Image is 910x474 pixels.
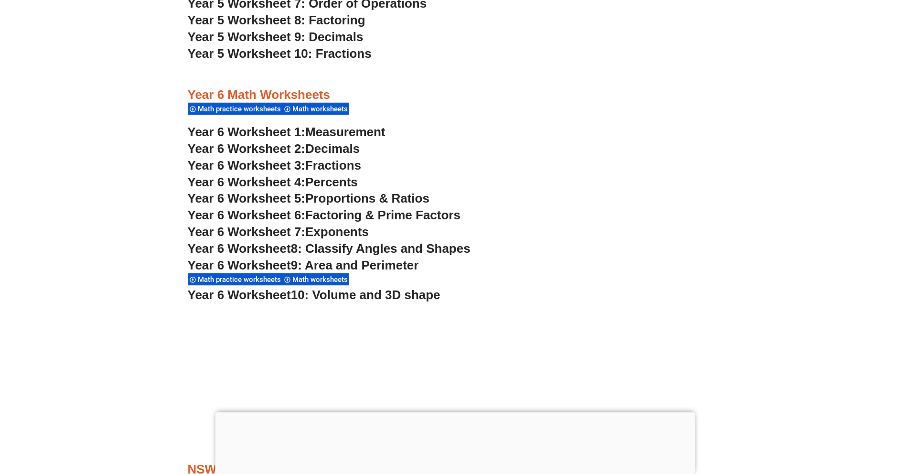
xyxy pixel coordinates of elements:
[291,288,440,302] span: 10: Volume and 3D shape
[305,175,358,189] span: Percents
[305,208,460,222] span: Factoring & Prime Factors
[305,158,361,172] span: Fractions
[188,241,471,256] a: Year 6 Worksheet8: Classify Angles and Shapes
[188,87,723,103] h3: Year 6 Math Worksheets
[305,191,429,205] span: Proportions & Ratios
[188,288,291,302] span: Year 6 Worksheet
[188,158,361,172] a: Year 6 Worksheet 3:Fractions
[188,273,282,286] div: Math practice worksheets
[188,141,306,156] span: Year 6 Worksheet 2:
[188,191,306,205] span: Year 6 Worksheet 5:
[198,105,284,113] span: Math practice worksheets
[188,208,306,222] span: Year 6 Worksheet 6:
[305,141,360,156] span: Decimals
[188,258,291,272] span: Year 6 Worksheet
[292,275,351,284] span: Math worksheets
[188,241,291,256] span: Year 6 Worksheet
[188,288,440,302] a: Year 6 Worksheet10: Volume and 3D shape
[188,225,306,239] span: Year 6 Worksheet 7:
[188,125,385,139] a: Year 6 Worksheet 1:Measurement
[169,313,742,447] iframe: Advertisement
[188,175,306,189] span: Year 6 Worksheet 4:
[305,225,369,239] span: Exponents
[188,102,282,115] div: Math practice worksheets
[188,125,306,139] span: Year 6 Worksheet 1:
[292,105,351,113] span: Math worksheets
[305,125,385,139] span: Measurement
[188,175,358,189] a: Year 6 Worksheet 4:Percents
[188,191,429,205] a: Year 6 Worksheet 5:Proportions & Ratios
[188,258,419,272] a: Year 6 Worksheet9: Area and Perimeter
[291,258,419,272] span: 9: Area and Perimeter
[188,46,372,61] a: Year 5 Worksheet 10: Fractions
[282,102,349,115] div: Math worksheets
[188,141,360,156] a: Year 6 Worksheet 2:Decimals
[188,30,364,44] a: Year 5 Worksheet 9: Decimals
[291,241,471,256] span: 8: Classify Angles and Shapes
[746,366,910,474] iframe: Chat Widget
[188,158,306,172] span: Year 6 Worksheet 3:
[188,208,460,222] a: Year 6 Worksheet 6:Factoring & Prime Factors
[188,225,369,239] a: Year 6 Worksheet 7:Exponents
[188,13,365,27] a: Year 5 Worksheet 8: Factoring
[215,412,695,472] iframe: Advertisement
[198,275,284,284] span: Math practice worksheets
[282,273,349,286] div: Math worksheets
